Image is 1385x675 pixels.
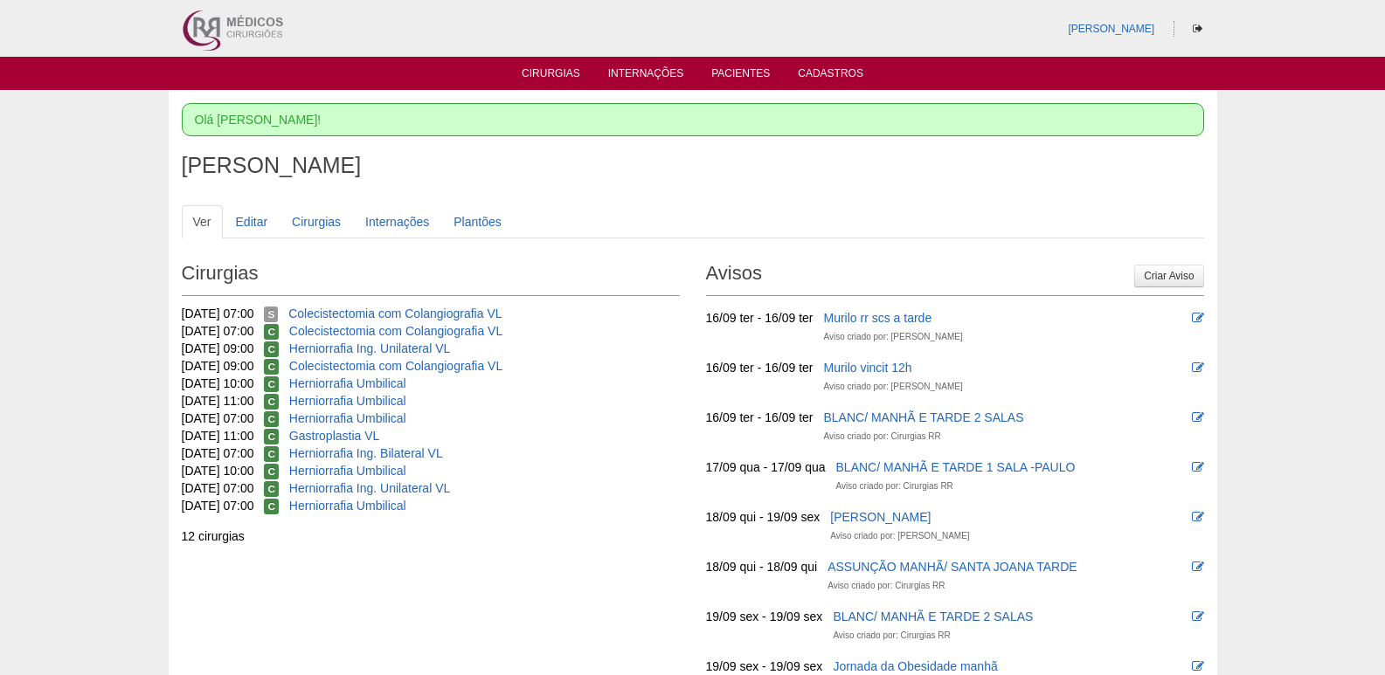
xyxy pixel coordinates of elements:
[289,464,406,478] a: Herniorrafia Umbilical
[264,499,279,514] span: Confirmada
[182,256,680,296] h2: Cirurgias
[182,307,254,320] span: [DATE] 07:00
[823,328,962,346] div: Aviso criado por: [PERSON_NAME]
[830,527,969,545] div: Aviso criado por: [PERSON_NAME]
[823,311,931,325] a: Murilo rr scs a tarde
[706,508,821,526] div: 18/09 qui - 19/09 sex
[182,359,254,373] span: [DATE] 09:00
[264,481,279,497] span: Confirmada
[711,67,770,85] a: Pacientes
[289,394,406,408] a: Herniorrafia Umbilical
[182,499,254,513] span: [DATE] 07:00
[836,478,953,495] div: Aviso criado por: Cirurgias RR
[289,411,406,425] a: Herniorrafia Umbilical
[182,341,254,355] span: [DATE] 09:00
[264,341,279,357] span: Confirmada
[182,464,254,478] span: [DATE] 10:00
[1193,24,1202,34] i: Sair
[1192,660,1204,672] i: Editar
[289,324,502,338] a: Colecistectomia com Colangiografia VL
[264,376,279,392] span: Confirmada
[264,411,279,427] span: Confirmada
[182,446,254,460] span: [DATE] 07:00
[823,378,962,396] div: Aviso criado por: [PERSON_NAME]
[1192,610,1204,623] i: Editar
[280,205,352,238] a: Cirurgias
[706,658,823,675] div: 19/09 sex - 19/09 sex
[182,429,254,443] span: [DATE] 11:00
[1192,312,1204,324] i: Editar
[1192,411,1204,424] i: Editar
[182,155,1204,176] h1: [PERSON_NAME]
[182,411,254,425] span: [DATE] 07:00
[264,394,279,410] span: Confirmada
[828,560,1077,574] a: ASSUNÇÃO MANHÃ/ SANTA JOANA TARDE
[823,428,940,445] div: Aviso criado por: Cirurgias RR
[182,527,680,545] div: 12 cirurgias
[608,67,684,85] a: Internações
[706,458,826,476] div: 17/09 qua - 17/09 qua
[264,359,279,375] span: Confirmada
[833,627,950,644] div: Aviso criado por: Cirurgias RR
[706,409,814,426] div: 16/09 ter - 16/09 ter
[1192,461,1204,473] i: Editar
[1192,362,1204,374] i: Editar
[289,429,380,443] a: Gastroplastia VL
[1192,511,1204,523] i: Editar
[706,256,1204,296] h2: Avisos
[522,67,580,85] a: Cirurgias
[289,341,450,355] a: Herniorrafia Ing. Unilateral VL
[830,510,931,524] a: [PERSON_NAME]
[182,376,254,390] span: [DATE] 10:00
[354,205,440,238] a: Internações
[289,446,443,460] a: Herniorrafia Ing. Bilateral VL
[225,205,280,238] a: Editar
[289,499,406,513] a: Herniorrafia Umbilical
[1134,265,1203,287] a: Criar Aviso
[264,446,279,462] span: Confirmada
[828,577,945,595] div: Aviso criado por: Cirurgias RR
[289,376,406,390] a: Herniorrafia Umbilical
[823,361,911,375] a: Murilo vincit 12h
[182,205,223,238] a: Ver
[1068,23,1154,35] a: [PERSON_NAME]
[264,429,279,444] span: Confirmada
[798,67,863,85] a: Cadastros
[182,103,1204,136] div: Olá [PERSON_NAME]!
[833,659,997,673] a: Jornada da Obesidade manhã
[706,309,814,327] div: 16/09 ter - 16/09 ter
[182,394,254,408] span: [DATE] 11:00
[706,558,818,575] div: 18/09 qui - 18/09 qui
[836,460,1076,474] a: BLANC/ MANHÃ E TARDE 1 SALA -PAULO
[182,481,254,495] span: [DATE] 07:00
[288,307,502,320] a: Colecistectomia com Colangiografia VL
[706,359,814,376] div: 16/09 ter - 16/09 ter
[833,610,1033,623] a: BLANC/ MANHÃ E TARDE 2 SALAS
[823,410,1023,424] a: BLANC/ MANHÃ E TARDE 2 SALAS
[289,359,502,373] a: Colecistectomia com Colangiografia VL
[706,608,823,625] div: 19/09 sex - 19/09 sex
[442,205,512,238] a: Plantões
[264,464,279,479] span: Confirmada
[182,324,254,338] span: [DATE] 07:00
[264,324,279,340] span: Confirmada
[289,481,450,495] a: Herniorrafia Ing. Unilateral VL
[264,307,278,322] span: Suspensa
[1192,561,1204,573] i: Editar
